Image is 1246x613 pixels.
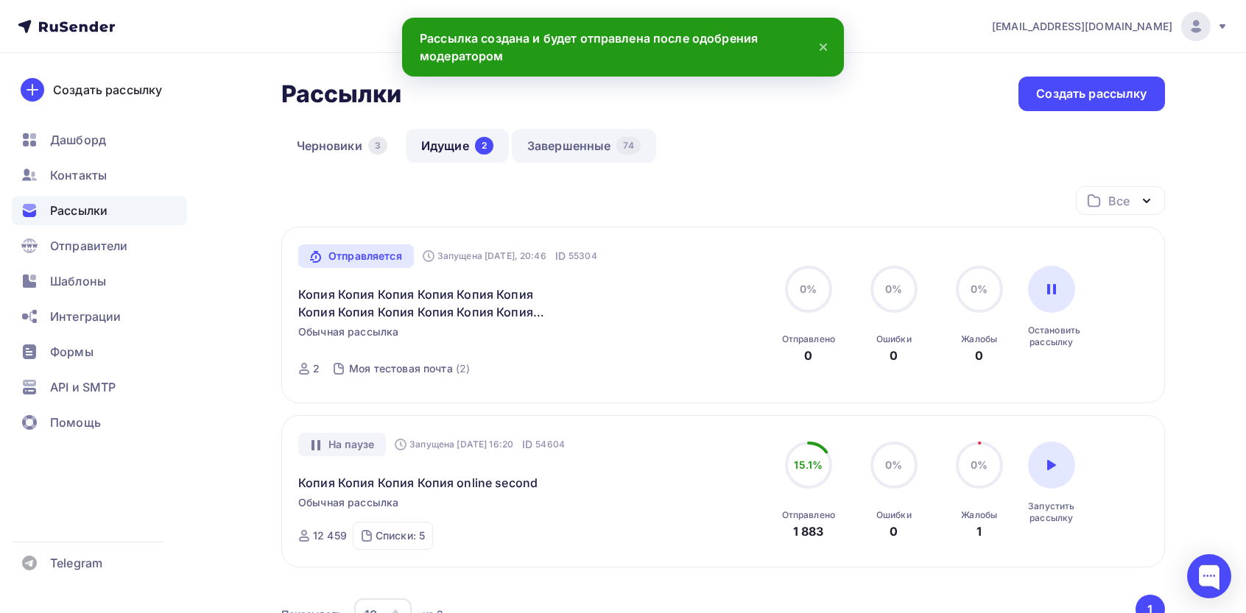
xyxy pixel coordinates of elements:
[800,283,817,295] span: 0%
[50,414,101,431] span: Помощь
[12,337,187,366] a: Формы
[298,286,551,321] a: Копия Копия Копия Копия Копия Копия Копия Копия Копия Копия Копия Копия [GEOGRAPHIC_DATA] [GEOGRA...
[50,237,128,255] span: Отправители
[423,250,546,262] div: Запущена [DATE], 20:46
[782,509,835,521] div: Отправлено
[313,528,347,543] div: 12 459
[555,249,566,263] span: ID
[1108,192,1129,210] div: Все
[804,347,812,364] div: 0
[782,333,835,345] div: Отправлено
[522,437,532,452] span: ID
[885,283,902,295] span: 0%
[876,333,912,345] div: Ошибки
[512,129,656,163] a: Завершенные74
[50,166,107,184] span: Контакты
[298,244,414,268] a: Отправляется
[50,554,102,572] span: Telegram
[569,249,597,263] span: 55304
[349,361,453,376] div: Моя тестовая почта
[12,160,187,190] a: Контакты
[50,272,106,290] span: Шаблоны
[406,129,509,163] a: Идущие2
[961,333,997,345] div: Жалобы
[971,458,988,471] span: 0%
[992,12,1228,41] a: [EMAIL_ADDRESS][DOMAIN_NAME]
[793,522,824,540] div: 1 883
[281,79,402,109] h2: Рассылки
[50,308,121,325] span: Интеграции
[794,458,823,471] span: 15.1%
[50,202,108,219] span: Рассылки
[890,522,898,540] div: 0
[890,347,898,364] div: 0
[876,509,912,521] div: Ошибки
[475,137,493,155] div: 2
[12,125,187,155] a: Дашборд
[298,433,386,456] div: На паузе
[298,474,538,492] a: Копия Копия Копия Копия online second
[1028,500,1075,524] div: Запустить рассылку
[50,131,106,149] span: Дашборд
[53,81,162,99] div: Создать рассылку
[348,357,471,380] a: Моя тестовая почта (2)
[313,361,320,376] div: 2
[976,522,982,540] div: 1
[971,283,988,295] span: 0%
[12,231,187,261] a: Отправители
[1076,186,1165,215] button: Все
[535,437,565,452] span: 54604
[12,196,187,225] a: Рассылки
[50,378,116,396] span: API и SMTP
[975,347,983,364] div: 0
[395,439,513,450] div: Запущена [DATE] 16:20
[961,509,997,521] div: Жалобы
[50,343,94,361] span: Формы
[456,361,470,376] div: (2)
[298,325,398,339] span: Обычная рассылка
[616,137,640,155] div: 74
[281,129,403,163] a: Черновики3
[1028,325,1075,348] div: Остановить рассылку
[298,495,398,510] span: Обычная рассылка
[885,458,902,471] span: 0%
[12,266,187,296] a: Шаблоны
[368,137,387,155] div: 3
[992,19,1172,34] span: [EMAIL_ADDRESS][DOMAIN_NAME]
[1036,85,1147,102] div: Создать рассылку
[376,528,425,543] div: Списки: 5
